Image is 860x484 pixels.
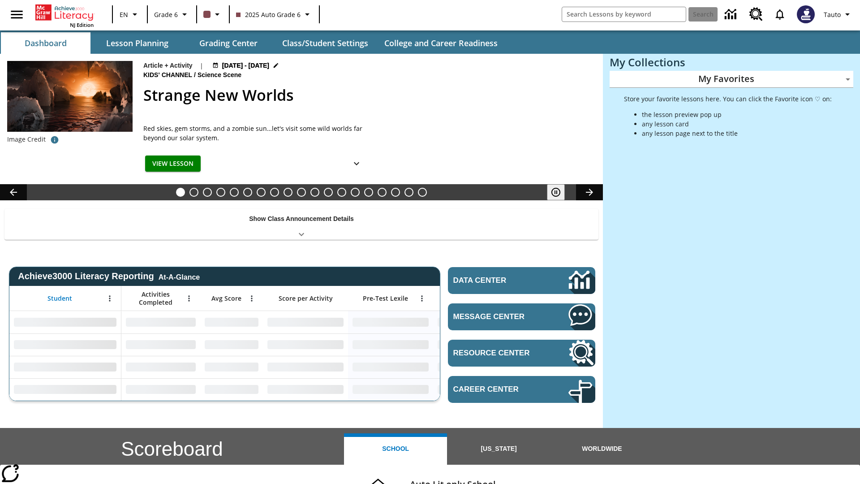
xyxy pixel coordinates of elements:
div: Home [35,3,94,28]
a: Data Center [448,267,595,294]
button: Slide 13 Pre-release lesson [337,188,346,197]
button: Slide 3 All Aboard the Hyperloop? [203,188,212,197]
button: Slide 9 Attack of the Terrifying Tomatoes [284,188,292,197]
p: Article + Activity [143,61,193,70]
button: Open Menu [415,292,429,305]
img: Avatar [797,5,815,23]
div: No Data, [433,378,518,401]
span: Grade 6 [154,10,178,19]
span: Student [47,294,72,302]
button: Slide 12 Mixed Practice: Citing Evidence [324,188,333,197]
span: Resource Center [453,349,542,358]
div: Pause [547,184,574,200]
div: No Data, [433,311,518,333]
span: Score per Activity [279,294,333,302]
button: Open Menu [245,292,258,305]
button: Worldwide [550,433,654,465]
button: Profile/Settings [820,6,856,22]
button: Slide 15 Cooking Up Native Traditions [364,188,373,197]
button: Class/Student Settings [275,32,375,54]
div: No Data, [200,311,263,333]
button: Credit: NASA/JPL-Caltech/T. Pyle [46,132,64,148]
div: No Data, [200,378,263,401]
button: Dashboard [1,32,90,54]
span: 2025 Auto Grade 6 [236,10,301,19]
button: College and Career Readiness [377,32,505,54]
span: Science Scene [198,70,243,80]
div: No Data, [200,333,263,356]
a: Resource Center, Will open in new tab [448,340,595,367]
p: Show Class Announcement Details [249,214,354,224]
button: Grading Center [184,32,273,54]
button: Lesson Planning [92,32,182,54]
button: Slide 1 Strange New Worlds [176,188,185,197]
div: At-A-Glance [159,272,200,281]
span: [DATE] - [DATE] [222,61,269,70]
span: Activities Completed [126,290,185,307]
a: Resource Center, Will open in new tab [744,2,768,26]
button: Slide 5 Dirty Jobs Kids Had To Do [230,188,239,197]
div: No Data, [433,333,518,356]
button: Slide 14 Career Lesson [351,188,360,197]
a: Career Center [448,376,595,403]
span: | [200,61,203,70]
div: No Data, [121,333,200,356]
div: Show Class Announcement Details [4,209,598,240]
li: any lesson card [642,119,832,129]
button: Select a new avatar [791,3,820,26]
a: Notifications [768,3,791,26]
div: No Data, [121,378,200,401]
div: No Data, [121,311,200,333]
button: Open side menu [4,1,30,28]
h2: Strange New Worlds [143,84,592,107]
span: NJ Edition [70,22,94,28]
div: No Data, [200,356,263,378]
button: Open Menu [103,292,116,305]
a: Data Center [719,2,744,27]
button: Open Menu [182,292,196,305]
button: Class color is dark brown. Change class color [200,6,226,22]
button: Aug 24 - Aug 24 Choose Dates [211,61,281,70]
span: Tauto [824,10,841,19]
img: Artist's concept of what it would be like to stand on the surface of the exoplanet TRAPPIST-1 [7,61,133,132]
span: Avg Score [211,294,241,302]
a: Message Center [448,303,595,330]
button: [US_STATE] [447,433,550,465]
span: EN [120,10,128,19]
input: search field [562,7,686,22]
span: Kids' Channel [143,70,194,80]
div: My Favorites [610,71,853,88]
h3: My Collections [610,56,853,69]
div: No Data, [121,356,200,378]
button: Slide 4 Do You Want Fries With That? [216,188,225,197]
button: Slide 16 Hooray for Constitution Day! [378,188,387,197]
span: Career Center [453,385,542,394]
li: the lesson preview pop up [642,110,832,119]
span: Message Center [453,312,542,321]
span: Pre-Test Lexile [363,294,408,302]
button: Slide 10 Fashion Forward in Ancient Rome [297,188,306,197]
p: Store your favorite lessons here. You can click the Favorite icon ♡ on: [624,94,832,104]
button: Slide 7 The Last Homesteaders [257,188,266,197]
button: Pause [547,184,565,200]
button: School [344,433,447,465]
button: Show Details [348,156,365,172]
div: Red skies, gem storms, and a zombie sun…let's visit some wild worlds far beyond our solar system. [143,124,367,143]
button: Slide 2 Taking Movies to the X-Dimension [189,188,198,197]
button: Class: 2025 Auto Grade 6, Select your class [232,6,316,22]
span: / [194,71,196,78]
button: View Lesson [145,156,201,172]
button: Slide 8 Solar Power to the People [270,188,279,197]
button: Slide 11 The Invasion of the Free CD [310,188,319,197]
button: Grade: Grade 6, Select a grade [150,6,193,22]
button: Slide 17 Remembering Justice O'Connor [391,188,400,197]
button: Language: EN, Select a language [116,6,144,22]
span: Achieve3000 Literacy Reporting [18,271,200,281]
p: Image Credit [7,135,46,144]
button: Lesson carousel, Next [576,184,603,200]
li: any lesson page next to the title [642,129,832,138]
button: Slide 19 The Constitution's Balancing Act [418,188,427,197]
a: Home [35,4,94,22]
span: Data Center [453,276,538,285]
